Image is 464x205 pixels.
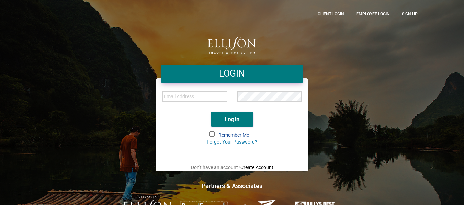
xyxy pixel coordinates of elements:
label: Remember Me [210,132,254,139]
h4: Partners & Associates [42,182,423,190]
input: Email Address [162,91,227,102]
img: logo.png [208,37,257,54]
button: Login [211,112,253,127]
a: CLient Login [313,5,349,23]
a: Forgot Your Password? [207,139,257,145]
a: Create Account [240,164,273,170]
a: Employee Login [351,5,395,23]
h4: LOGIN [166,67,298,80]
p: Don't have an account? [162,163,302,171]
a: Sign up [397,5,423,23]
